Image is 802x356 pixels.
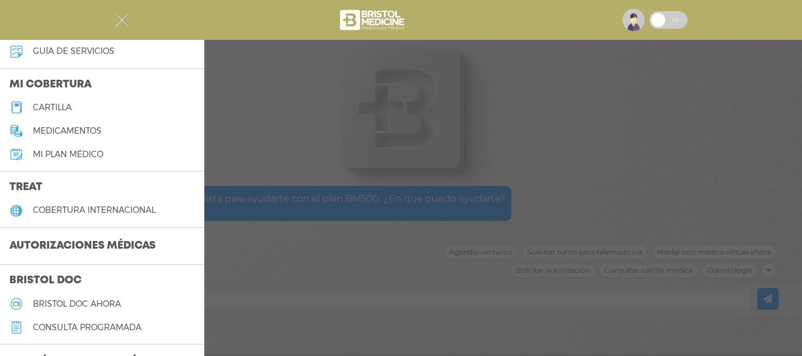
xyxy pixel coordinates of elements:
h5: consulta programada [33,323,141,333]
h5: medicamentos [33,126,102,136]
h5: Bristol doc ahora [33,299,121,309]
img: Cober_menu-close-white.svg [114,13,129,28]
h5: guía de servicios [33,46,114,56]
h5: cobertura internacional [33,205,156,215]
img: bristol-medicine-blanco.png [338,6,408,34]
img: profile-placeholder.svg [622,9,645,31]
h5: Mi plan médico [33,150,103,160]
h5: cartilla [33,103,72,113]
